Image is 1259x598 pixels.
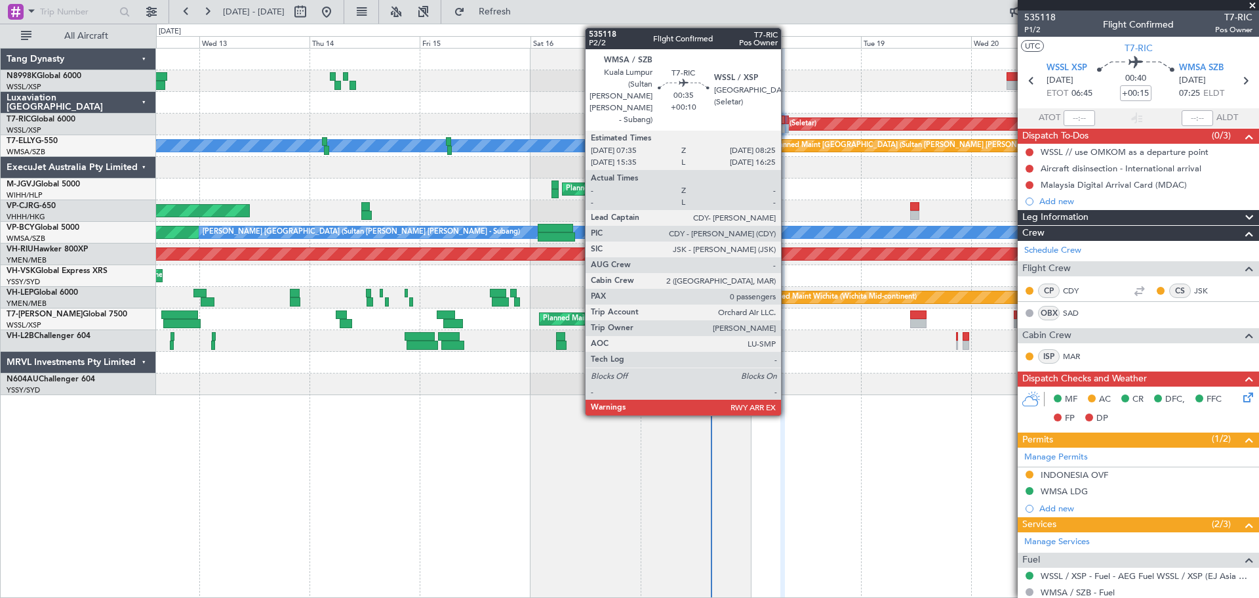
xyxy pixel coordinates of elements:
span: VH-LEP [7,289,33,297]
a: MAR [1063,351,1092,362]
div: Tue 19 [861,36,971,48]
span: FFC [1207,393,1222,406]
span: Crew [1022,226,1045,241]
a: M-JGVJGlobal 5000 [7,181,80,188]
div: INDONESIA OVF [1041,469,1108,481]
div: [DATE] [159,26,181,37]
span: T7-RIC [1215,11,1252,24]
a: CDY [1063,285,1092,297]
span: M-JGVJ [7,181,35,188]
div: OBX [1038,306,1060,320]
span: [DATE] - [DATE] [223,6,285,18]
a: VP-CJRG-650 [7,202,56,210]
a: YSSY/SYD [7,385,40,395]
span: Cabin Crew [1022,328,1071,343]
span: T7-ELLY [7,137,35,145]
a: VHHH/HKG [7,212,45,222]
span: Pos Owner [1215,24,1252,35]
div: Fri 15 [420,36,530,48]
div: CS [1169,284,1191,298]
button: UTC [1021,40,1044,52]
a: T7-[PERSON_NAME]Global 7500 [7,310,127,318]
span: VH-L2B [7,332,34,340]
button: All Aircraft [14,26,142,47]
span: 06:45 [1071,87,1092,100]
span: Flight Crew [1022,261,1071,276]
a: T7-RICGlobal 6000 [7,116,75,123]
span: Permits [1022,433,1053,448]
span: 00:40 [1125,72,1146,85]
div: Unplanned Maint Wichita (Wichita Mid-continent) [754,288,917,307]
span: N8998K [7,72,37,80]
span: Dispatch To-Dos [1022,129,1089,144]
span: ETOT [1047,87,1068,100]
div: Malaysia Digital Arrival Card (MDAC) [1041,179,1187,190]
div: WSSL // use OMKOM as a departure point [1041,146,1209,158]
span: Services [1022,517,1056,532]
span: WMSA SZB [1179,62,1224,75]
a: SAD [1063,307,1092,319]
div: Planned Maint [GEOGRAPHIC_DATA] (Seletar) [543,309,697,329]
span: Fuel [1022,553,1040,568]
a: VH-LEPGlobal 6000 [7,289,78,297]
span: ELDT [1203,87,1224,100]
span: 07:25 [1179,87,1200,100]
a: WSSL/XSP [7,82,41,92]
a: WSSL/XSP [7,125,41,135]
span: VP-BCY [7,224,35,232]
span: AC [1099,393,1111,406]
div: Aircraft disinsection - International arrival [1041,163,1201,174]
a: JSK [1194,285,1224,297]
span: [DATE] [1047,74,1073,87]
span: WSSL XSP [1047,62,1087,75]
span: CR [1132,393,1144,406]
a: VH-RIUHawker 800XP [7,246,88,253]
span: All Aircraft [34,32,138,41]
a: N8998KGlobal 6000 [7,72,81,80]
div: Unplanned Maint [GEOGRAPHIC_DATA] (Seletar) [653,114,816,134]
div: Sat 16 [530,36,641,48]
span: 535118 [1024,11,1056,24]
input: Trip Number [40,2,115,22]
a: WSSL / XSP - Fuel - AEG Fuel WSSL / XSP (EJ Asia Only) [1041,570,1252,582]
a: WMSA/SZB [7,147,45,157]
span: (2/3) [1212,517,1231,531]
span: ALDT [1216,112,1238,125]
span: Dispatch Checks and Weather [1022,372,1147,387]
a: VP-BCYGlobal 5000 [7,224,79,232]
span: ATOT [1039,112,1060,125]
span: Leg Information [1022,210,1089,225]
div: Flight Confirmed [1103,18,1174,32]
div: ISP [1038,349,1060,364]
a: YMEN/MEB [7,255,47,265]
a: YSSY/SYD [7,277,40,287]
a: WSSL/XSP [7,320,41,330]
span: T7-[PERSON_NAME] [7,310,83,318]
span: [DATE] [1179,74,1206,87]
span: P1/2 [1024,24,1056,35]
span: (0/3) [1212,129,1231,142]
div: Thu 14 [310,36,420,48]
span: DFC, [1165,393,1185,406]
a: WMSA / SZB - Fuel [1041,587,1115,598]
a: Manage Services [1024,536,1090,549]
a: VH-VSKGlobal Express XRS [7,267,108,275]
input: --:-- [1064,110,1095,126]
span: (1/2) [1212,432,1231,446]
span: N604AU [7,375,39,383]
span: VH-VSK [7,267,35,275]
a: N604AUChallenger 604 [7,375,95,383]
a: VH-L2BChallenger 604 [7,332,90,340]
a: WMSA/SZB [7,234,45,244]
a: Manage Permits [1024,451,1088,464]
div: Mon 18 [751,36,861,48]
span: Refresh [468,7,523,16]
span: VH-RIU [7,246,33,253]
button: Refresh [448,1,527,22]
span: T7-RIC [7,116,31,123]
span: DP [1096,412,1108,425]
a: WIHH/HLP [7,190,43,200]
span: T7-RIC [1125,41,1153,55]
span: MF [1065,393,1077,406]
div: Unplanned Maint [GEOGRAPHIC_DATA] (Sultan [PERSON_NAME] [PERSON_NAME] - Subang) [763,136,1078,156]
